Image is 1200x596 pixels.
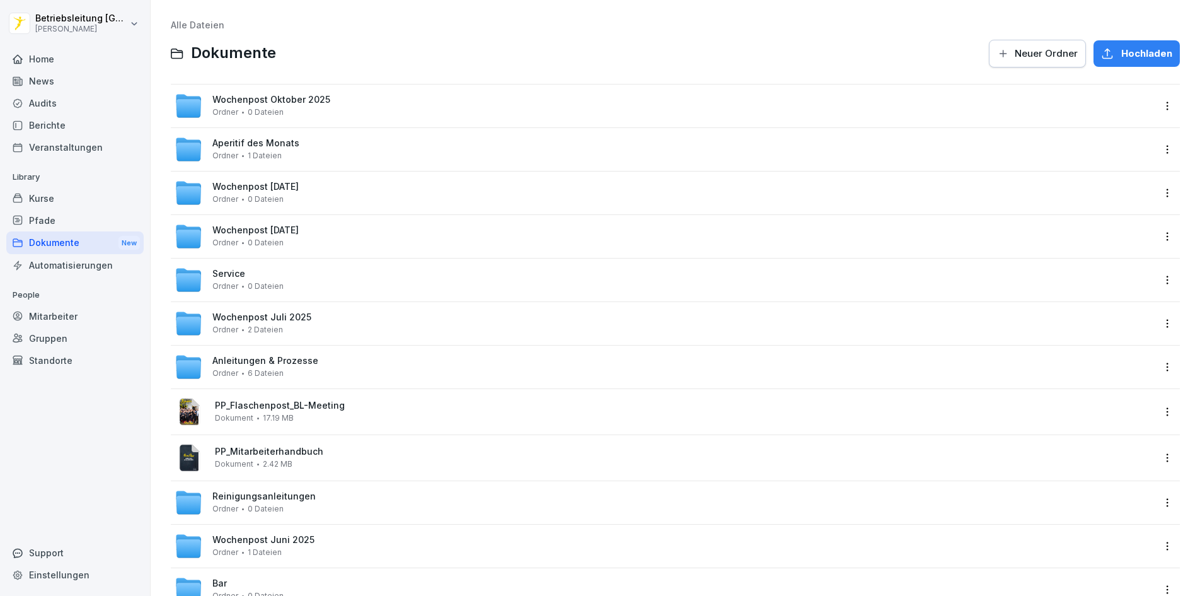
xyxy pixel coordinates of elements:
[248,369,284,378] span: 6 Dateien
[212,325,238,334] span: Ordner
[212,195,238,204] span: Ordner
[6,92,144,114] a: Audits
[175,353,1153,381] a: Anleitungen & ProzesseOrdner6 Dateien
[248,505,284,513] span: 0 Dateien
[6,48,144,70] a: Home
[212,548,238,557] span: Ordner
[6,187,144,209] a: Kurse
[248,151,282,160] span: 1 Dateien
[212,182,299,192] span: Wochenpost [DATE]
[248,548,282,557] span: 1 Dateien
[212,505,238,513] span: Ordner
[6,114,144,136] a: Berichte
[263,460,292,469] span: 2.42 MB
[6,70,144,92] a: News
[6,136,144,158] a: Veranstaltungen
[212,225,299,236] span: Wochenpost [DATE]
[191,44,276,62] span: Dokumente
[1093,40,1180,67] button: Hochladen
[6,285,144,305] p: People
[6,209,144,231] a: Pfade
[212,108,238,117] span: Ordner
[6,167,144,187] p: Library
[175,136,1153,163] a: Aperitif des MonatsOrdner1 Dateien
[248,325,283,334] span: 2 Dateien
[215,414,253,423] span: Dokument
[212,95,330,105] span: Wochenpost Oktober 2025
[215,447,1153,457] span: PP_Mitarbeiterhandbuch
[212,238,238,247] span: Ordner
[1121,47,1172,61] span: Hochladen
[6,231,144,255] div: Dokumente
[175,489,1153,517] a: ReinigungsanleitungenOrdner0 Dateien
[215,400,1153,411] span: PP_Flaschenpost_BL-Meeting
[175,532,1153,560] a: Wochenpost Juni 2025Ordner1 Dateien
[6,254,144,276] a: Automatisierungen
[6,231,144,255] a: DokumenteNew
[6,564,144,586] a: Einstellungen
[248,108,284,117] span: 0 Dateien
[212,369,238,378] span: Ordner
[215,460,253,469] span: Dokument
[248,282,284,291] span: 0 Dateien
[175,266,1153,294] a: ServiceOrdner0 Dateien
[212,138,299,149] span: Aperitif des Monats
[6,327,144,349] a: Gruppen
[175,92,1153,120] a: Wochenpost Oktober 2025Ordner0 Dateien
[175,310,1153,337] a: Wochenpost Juli 2025Ordner2 Dateien
[263,414,294,423] span: 17.19 MB
[212,578,227,589] span: Bar
[1015,47,1078,61] span: Neuer Ordner
[212,282,238,291] span: Ordner
[212,356,318,366] span: Anleitungen & Prozesse
[118,236,140,250] div: New
[175,179,1153,207] a: Wochenpost [DATE]Ordner0 Dateien
[35,25,127,33] p: [PERSON_NAME]
[175,223,1153,250] a: Wochenpost [DATE]Ordner0 Dateien
[35,13,127,24] p: Betriebsleitung [GEOGRAPHIC_DATA]
[989,40,1086,67] button: Neuer Ordner
[212,151,238,160] span: Ordner
[6,542,144,564] div: Support
[212,312,311,323] span: Wochenpost Juli 2025
[212,269,245,279] span: Service
[171,20,224,30] a: Alle Dateien
[6,305,144,327] a: Mitarbeiter
[212,491,316,502] span: Reinigungsanleitungen
[248,195,284,204] span: 0 Dateien
[6,349,144,371] a: Standorte
[248,238,284,247] span: 0 Dateien
[212,535,314,546] span: Wochenpost Juni 2025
